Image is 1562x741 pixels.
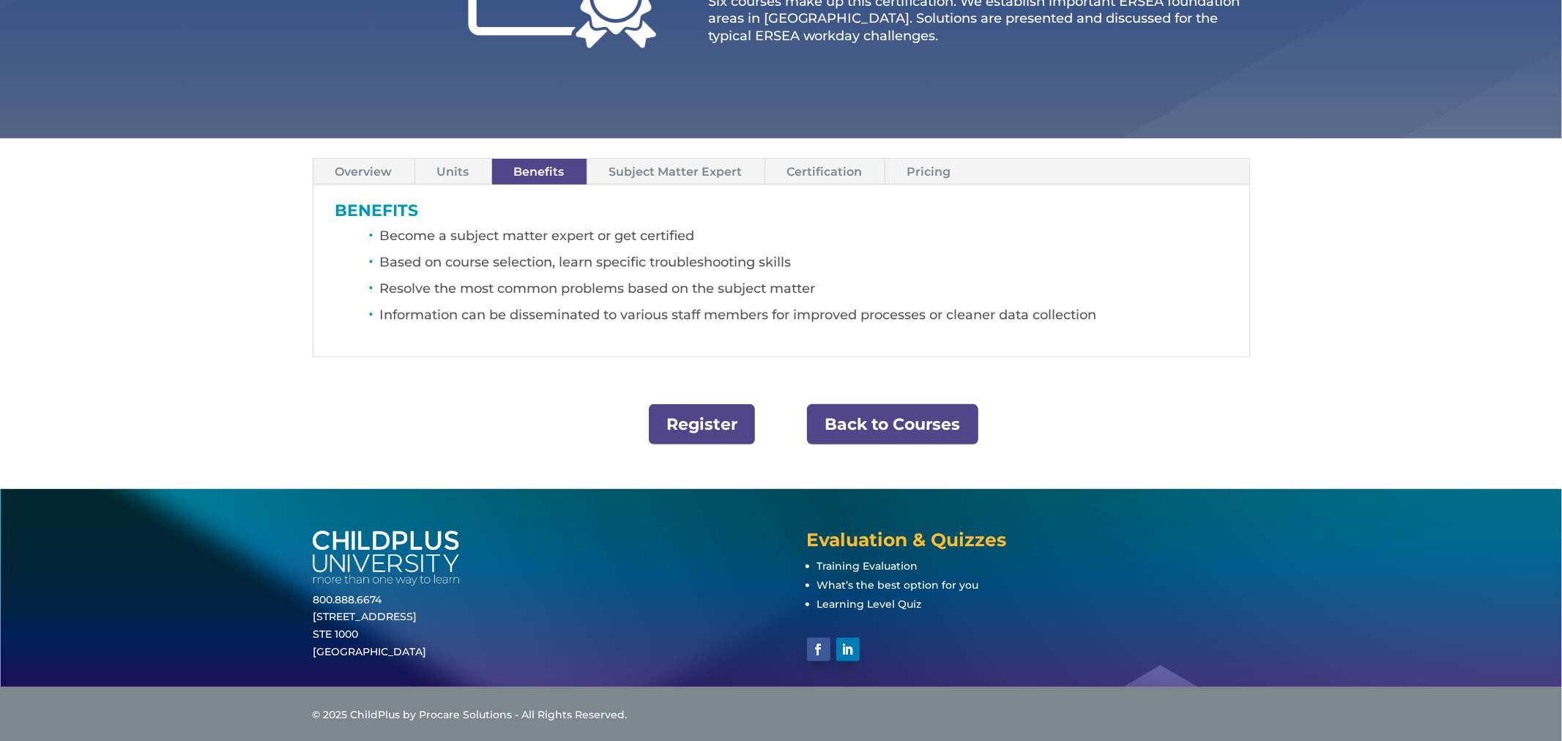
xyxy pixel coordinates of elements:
a: Overview [313,159,414,185]
li: Based on course selection, learn specific troubleshooting skills [379,253,1227,279]
a: Training Evaluation [817,559,918,573]
a: [STREET_ADDRESS]STE 1000[GEOGRAPHIC_DATA] [313,610,426,658]
a: Certification [765,159,885,185]
a: Subject Matter Expert [587,159,765,185]
a: Benefits [492,159,587,185]
a: Follow on LinkedIn [836,638,860,661]
a: Pricing [885,159,973,185]
a: Follow on Facebook [807,638,830,661]
a: 800.888.6674 [313,593,382,606]
a: Units [415,159,491,185]
a: Back to Courses [807,404,978,444]
a: Register [649,404,755,444]
a: Learning Level Quiz [817,597,922,611]
h3: BENEFITS [335,203,1227,226]
li: Information can be disseminated to various staff members for improved processes or cleaner data c... [379,305,1227,332]
h4: Evaluation & Quizzes [807,531,1250,556]
a: What’s the best option for you [817,578,979,592]
div: © 2025 ChildPlus by Procare Solutions - All Rights Reserved. [313,707,1250,724]
li: Become a subject matter expert or get certified [379,226,1227,253]
li: Resolve the most common problems based on the subject matter [379,279,1227,305]
img: white-cpu-wordmark [313,531,459,586]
